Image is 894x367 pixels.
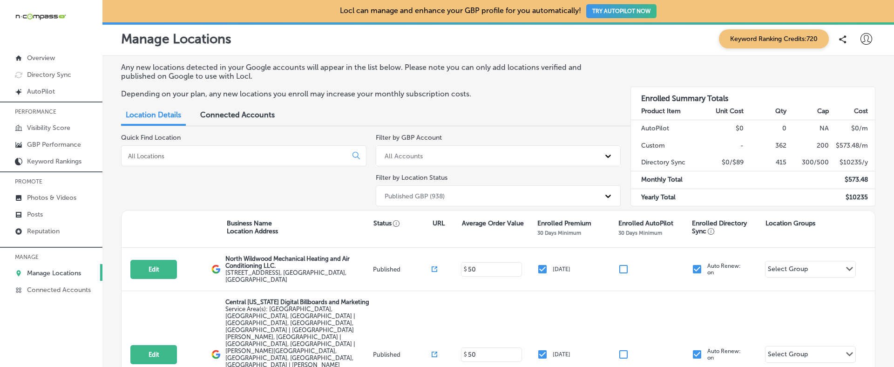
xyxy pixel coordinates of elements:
p: 30 Days Minimum [537,230,581,236]
td: Directory Sync [631,154,702,171]
p: Published [373,266,432,273]
p: Central [US_STATE] Digital Billboards and Marketing [225,299,371,306]
div: Select Group [768,265,808,276]
h3: Enrolled Summary Totals [631,87,875,103]
label: Filter by GBP Account [376,134,442,142]
p: Enrolled Directory Sync [692,219,761,235]
p: Average Order Value [462,219,524,227]
td: 0 [744,120,786,137]
td: AutoPilot [631,120,702,137]
p: AutoPilot [27,88,55,95]
p: Depending on your plan, any new locations you enroll may increase your monthly subscription costs. [121,89,611,98]
p: Reputation [27,227,60,235]
th: Unit Cost [702,103,744,120]
td: 362 [744,137,786,154]
p: $ [464,266,467,272]
p: Status [373,219,432,227]
td: Custom [631,137,702,154]
button: Edit [130,260,177,279]
td: $0/$89 [702,154,744,171]
td: $ 10235 [829,189,875,206]
td: - [702,137,744,154]
p: GBP Performance [27,141,81,149]
img: logo [211,350,221,359]
span: Location Details [126,110,181,119]
p: Visibility Score [27,124,70,132]
p: Manage Locations [121,31,231,47]
div: All Accounts [385,152,423,160]
div: Select Group [768,350,808,361]
p: 30 Days Minimum [618,230,662,236]
div: Published GBP (938) [385,192,445,200]
p: Keyword Rankings [27,157,81,165]
p: Overview [27,54,55,62]
p: Auto Renew: on [707,348,741,361]
p: Any new locations detected in your Google accounts will appear in the list below. Please note you... [121,63,611,81]
th: Qty [744,103,786,120]
td: $ 10235 /y [829,154,875,171]
th: Cost [829,103,875,120]
p: Auto Renew: on [707,263,741,276]
label: Quick Find Location [121,134,181,142]
p: Posts [27,211,43,218]
p: Enrolled AutoPilot [618,219,673,227]
td: 200 [787,137,829,154]
button: Edit [130,345,177,364]
p: $ [464,351,467,358]
p: Directory Sync [27,71,71,79]
p: Enrolled Premium [537,219,591,227]
p: Published [373,351,432,358]
td: $0 [702,120,744,137]
p: Location Groups [765,219,815,227]
th: Cap [787,103,829,120]
p: Manage Locations [27,269,81,277]
strong: Product Item [641,107,681,115]
p: Connected Accounts [27,286,91,294]
label: Filter by Location Status [376,174,447,182]
span: Keyword Ranking Credits: 720 [719,29,829,48]
button: TRY AUTOPILOT NOW [586,4,657,18]
td: Monthly Total [631,171,702,189]
span: Connected Accounts [200,110,275,119]
td: 415 [744,154,786,171]
td: NA [787,120,829,137]
td: $ 573.48 /m [829,137,875,154]
p: [DATE] [553,351,570,358]
img: 660ab0bf-5cc7-4cb8-ba1c-48b5ae0f18e60NCTV_CLogo_TV_Black_-500x88.png [15,12,66,21]
label: [STREET_ADDRESS] , [GEOGRAPHIC_DATA], [GEOGRAPHIC_DATA] [225,269,371,283]
p: URL [433,219,445,227]
img: logo [211,265,221,274]
td: $ 0 /m [829,120,875,137]
td: $ 573.48 [829,171,875,189]
td: 300/500 [787,154,829,171]
td: Yearly Total [631,189,702,206]
p: Business Name Location Address [227,219,278,235]
p: North Wildwood Mechanical Heating and Air Conditioning LLC. [225,255,371,269]
input: All Locations [127,152,345,160]
p: Photos & Videos [27,194,76,202]
p: [DATE] [553,266,570,272]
